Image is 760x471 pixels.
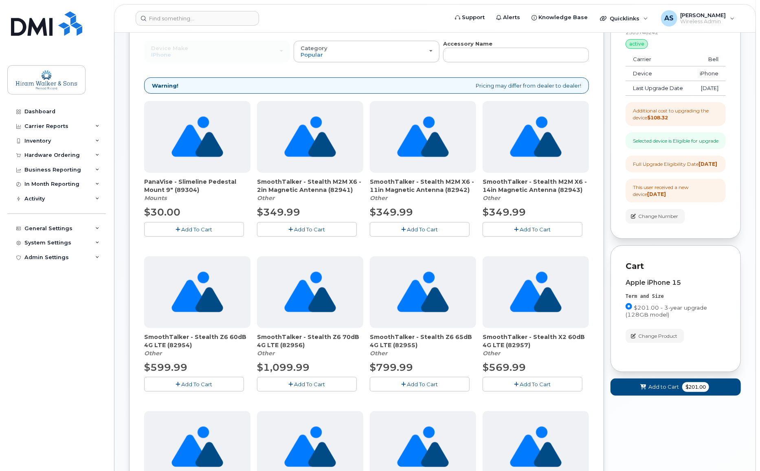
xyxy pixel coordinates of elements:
div: SmoothTalker - Stealth X2 60dB 4G LTE (82957) [483,333,589,357]
em: Other [483,350,500,357]
div: active [626,39,648,49]
span: $569.99 [483,361,526,373]
div: Selected device is Eligible for upgrade [633,137,718,144]
img: no_image_found-2caef05468ed5679b831cfe6fc140e25e0c280774317ffc20a367ab7fd17291e.png [397,101,449,173]
span: Add To Cart [520,381,551,387]
td: Carrier [626,52,692,67]
div: Apple iPhone 15 [626,279,726,286]
span: Add To Cart [520,226,551,233]
span: SmoothTalker - Stealth Z6 65dB 4G LTE (82955) [370,333,476,349]
td: Bell [692,52,726,67]
button: Add to Cart $201.00 [611,379,741,395]
span: $799.99 [370,361,413,373]
button: Add To Cart [483,222,582,236]
a: Alerts [490,9,526,26]
img: no_image_found-2caef05468ed5679b831cfe6fc140e25e0c280774317ffc20a367ab7fd17291e.png [284,256,336,328]
span: Popular [301,51,323,58]
div: Pricing may differ from dealer to dealer! [144,77,589,94]
span: Add To Cart [407,381,438,387]
span: $349.99 [257,206,300,218]
div: SmoothTalker - Stealth M2M X6 - 14in Magnetic Antenna (82943) [483,178,589,202]
div: This user received a new device [633,184,718,198]
span: Quicklinks [610,15,639,22]
span: Add To Cart [294,381,325,387]
button: Add To Cart [483,377,582,391]
span: Change Number [638,213,678,220]
span: AS [664,13,674,23]
span: $201.00 - 3-year upgrade (128GB model) [626,304,707,318]
span: SmoothTalker - Stealth X2 60dB 4G LTE (82957) [483,333,589,349]
strong: Warning! [152,82,178,90]
strong: [DATE] [647,191,666,197]
div: SmoothTalker - Stealth Z6 60dB 4G LTE (82954) [144,333,250,357]
img: no_image_found-2caef05468ed5679b831cfe6fc140e25e0c280774317ffc20a367ab7fd17291e.png [171,101,223,173]
div: Full Upgrade Eligibility Date [633,161,717,167]
button: Add To Cart [370,222,470,236]
span: Category [301,45,327,51]
span: Knowledge Base [538,13,588,22]
div: Anoop Subramani [655,10,740,26]
em: Other [144,350,162,357]
span: SmoothTalker - Stealth M2M X6 - 11in Magnetic Antenna (82942) [370,178,476,194]
button: Add To Cart [144,222,244,236]
em: Other [483,194,500,202]
a: Support [449,9,490,26]
button: Change Number [626,209,685,223]
input: $201.00 - 3-year upgrade (128GB model) [626,303,632,310]
div: Term and Size [626,293,726,300]
span: [PERSON_NAME] [681,12,726,18]
strong: Accessory Name [443,40,492,47]
em: Other [257,194,275,202]
div: SmoothTalker - Stealth Z6 70dB 4G LTE (82956) [257,333,363,357]
div: Quicklinks [594,10,654,26]
span: SmoothTalker - Stealth M2M X6 - 2in Magnetic Antenna (82941) [257,178,363,194]
span: Add To Cart [182,381,213,387]
span: $349.99 [483,206,526,218]
div: SmoothTalker - Stealth M2M X6 - 2in Magnetic Antenna (82941) [257,178,363,202]
span: $1,099.99 [257,361,310,373]
em: Other [257,350,275,357]
td: Device [626,66,692,81]
button: Change Product [626,329,684,343]
a: Knowledge Base [526,9,593,26]
span: Add To Cart [407,226,438,233]
strong: [DATE] [698,161,717,167]
span: $201.00 [682,382,709,392]
strong: $108.32 [647,114,668,121]
div: Additional cost to upgrading the device [633,107,718,121]
td: Last Upgrade Date [626,81,692,96]
div: SmoothTalker - Stealth Z6 65dB 4G LTE (82955) [370,333,476,357]
em: Other [370,350,387,357]
span: Change Product [638,332,677,340]
span: PanaVise - Slimeline Pedestal Mount 9" (89304) [144,178,250,194]
p: Cart [626,260,726,272]
button: Add To Cart [257,222,357,236]
span: $349.99 [370,206,413,218]
button: Add To Cart [257,377,357,391]
div: PanaVise - Slimeline Pedestal Mount 9" (89304) [144,178,250,202]
span: Add to Cart [648,383,679,391]
td: iPhone [692,66,726,81]
span: Support [462,13,485,22]
span: Wireless Admin [681,18,726,25]
span: $599.99 [144,361,187,373]
em: Mounts [144,194,167,202]
span: Alerts [503,13,520,22]
button: Add To Cart [370,377,470,391]
img: no_image_found-2caef05468ed5679b831cfe6fc140e25e0c280774317ffc20a367ab7fd17291e.png [510,256,562,328]
button: Add To Cart [144,377,244,391]
span: Add To Cart [182,226,213,233]
img: no_image_found-2caef05468ed5679b831cfe6fc140e25e0c280774317ffc20a367ab7fd17291e.png [284,101,336,173]
span: SmoothTalker - Stealth Z6 60dB 4G LTE (82954) [144,333,250,349]
span: SmoothTalker - Stealth Z6 70dB 4G LTE (82956) [257,333,363,349]
img: no_image_found-2caef05468ed5679b831cfe6fc140e25e0c280774317ffc20a367ab7fd17291e.png [397,256,449,328]
img: no_image_found-2caef05468ed5679b831cfe6fc140e25e0c280774317ffc20a367ab7fd17291e.png [510,101,562,173]
button: Category Popular [294,41,439,62]
div: SmoothTalker - Stealth M2M X6 - 11in Magnetic Antenna (82942) [370,178,476,202]
em: Other [370,194,387,202]
span: Add To Cart [294,226,325,233]
img: no_image_found-2caef05468ed5679b831cfe6fc140e25e0c280774317ffc20a367ab7fd17291e.png [171,256,223,328]
td: [DATE] [692,81,726,96]
span: $30.00 [144,206,180,218]
span: SmoothTalker - Stealth M2M X6 - 14in Magnetic Antenna (82943) [483,178,589,194]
